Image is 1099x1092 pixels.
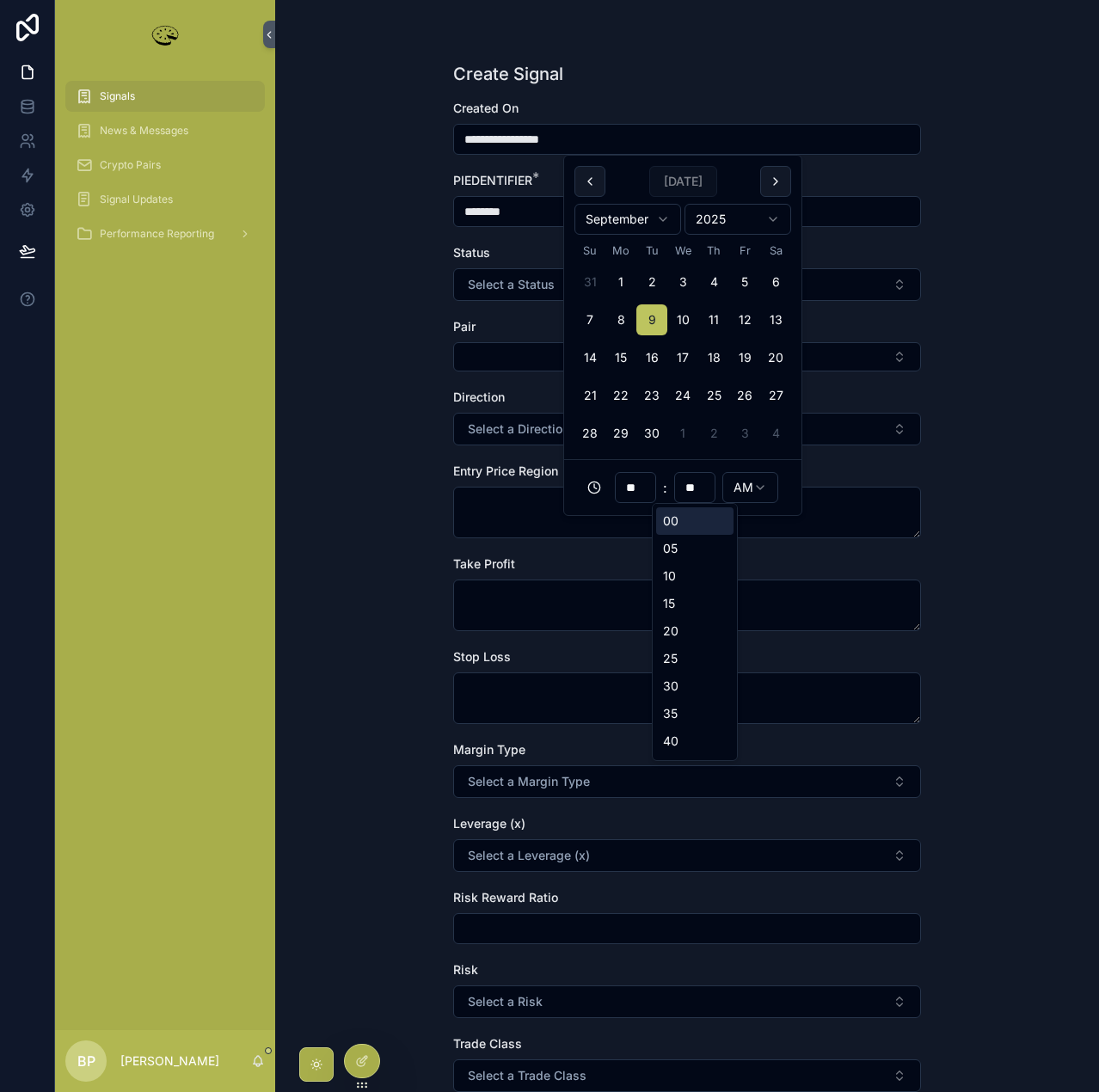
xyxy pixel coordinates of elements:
[453,962,478,977] span: Risk
[760,418,791,449] button: Saturday, October 4th, 2025
[65,150,265,181] a: Crypto Pairs
[729,342,760,373] button: Friday, September 19th, 2025
[605,418,636,449] button: Monday, September 29th, 2025
[605,267,636,298] button: Monday, September 1st, 2025
[667,380,698,411] button: Wednesday, September 24th, 2025
[574,242,791,449] table: September 2025
[656,562,734,590] div: 10
[698,342,729,373] button: Thursday, September 18th, 2025
[656,535,734,562] div: 05
[453,649,511,664] span: Stop Loss
[77,1051,95,1071] span: BP
[656,755,734,782] div: 45
[468,420,569,438] span: Select a Direction
[667,342,698,373] button: Wednesday, September 17th, 2025
[698,267,729,298] button: Thursday, September 4th, 2025
[100,89,135,103] span: Signals
[453,245,490,260] span: Status
[667,267,698,298] button: Wednesday, September 3rd, 2025
[453,101,519,115] span: Created On
[100,193,173,206] span: Signal Updates
[468,276,555,293] span: Select a Status
[65,115,265,146] a: News & Messages
[148,21,182,48] img: App logo
[100,158,161,172] span: Crypto Pairs
[698,380,729,411] button: Thursday, September 25th, 2025
[453,342,921,371] button: Select Button
[656,617,734,645] div: 20
[636,418,667,449] button: Tuesday, September 30th, 2025
[605,304,636,335] button: Monday, September 8th, 2025
[574,304,605,335] button: Sunday, September 7th, 2025
[574,242,605,260] th: Sunday
[760,342,791,373] button: Saturday, September 20th, 2025
[652,503,738,761] div: Suggestions
[453,1036,522,1051] span: Trade Class
[453,413,921,445] button: Select Button
[698,418,729,449] button: Thursday, October 2nd, 2025
[656,672,734,700] div: 30
[760,242,791,260] th: Saturday
[667,304,698,335] button: Wednesday, September 10th, 2025
[760,267,791,298] button: Saturday, September 6th, 2025
[760,304,791,335] button: Saturday, September 13th, 2025
[453,839,921,872] button: Select Button
[605,242,636,260] th: Monday
[453,173,532,187] span: PIEDENTIFIER
[65,218,265,249] a: Performance Reporting
[574,470,791,505] div: :
[667,242,698,260] th: Wednesday
[605,342,636,373] button: Monday, September 15th, 2025
[453,62,563,86] h1: Create Signal
[605,380,636,411] button: Monday, September 22nd, 2025
[656,507,734,535] div: 00
[729,380,760,411] button: Friday, September 26th, 2025
[453,268,921,301] button: Select Button
[656,645,734,672] div: 25
[729,267,760,298] button: Friday, September 5th, 2025
[698,304,729,335] button: Thursday, September 11th, 2025
[453,1059,921,1092] button: Select Button
[760,380,791,411] button: Saturday, September 27th, 2025
[698,242,729,260] th: Thursday
[574,380,605,411] button: Sunday, September 21st, 2025
[453,816,525,831] span: Leverage (x)
[468,847,590,864] span: Select a Leverage (x)
[656,590,734,617] div: 15
[453,556,515,571] span: Take Profit
[636,380,667,411] button: Tuesday, September 23rd, 2025
[656,727,734,755] div: 40
[453,985,921,1018] button: Select Button
[729,242,760,260] th: Friday
[120,1052,219,1070] p: [PERSON_NAME]
[636,267,667,298] button: Tuesday, September 2nd, 2025
[65,184,265,215] a: Signal Updates
[55,69,275,272] div: scrollable content
[453,390,505,404] span: Direction
[468,993,543,1010] span: Select a Risk
[667,418,698,449] button: Wednesday, October 1st, 2025
[453,765,921,798] button: Select Button
[574,342,605,373] button: Sunday, September 14th, 2025
[100,124,188,138] span: News & Messages
[729,418,760,449] button: Friday, October 3rd, 2025
[636,242,667,260] th: Tuesday
[636,304,667,335] button: Today, Tuesday, September 9th, 2025, selected
[636,342,667,373] button: Tuesday, September 16th, 2025
[453,319,476,334] span: Pair
[656,700,734,727] div: 35
[729,304,760,335] button: Friday, September 12th, 2025
[453,742,525,757] span: Margin Type
[468,1067,586,1084] span: Select a Trade Class
[453,463,558,478] span: Entry Price Region
[453,890,558,905] span: Risk Reward Ratio
[65,81,265,112] a: Signals
[574,418,605,449] button: Sunday, September 28th, 2025
[100,227,214,241] span: Performance Reporting
[468,773,590,790] span: Select a Margin Type
[574,267,605,298] button: Sunday, August 31st, 2025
